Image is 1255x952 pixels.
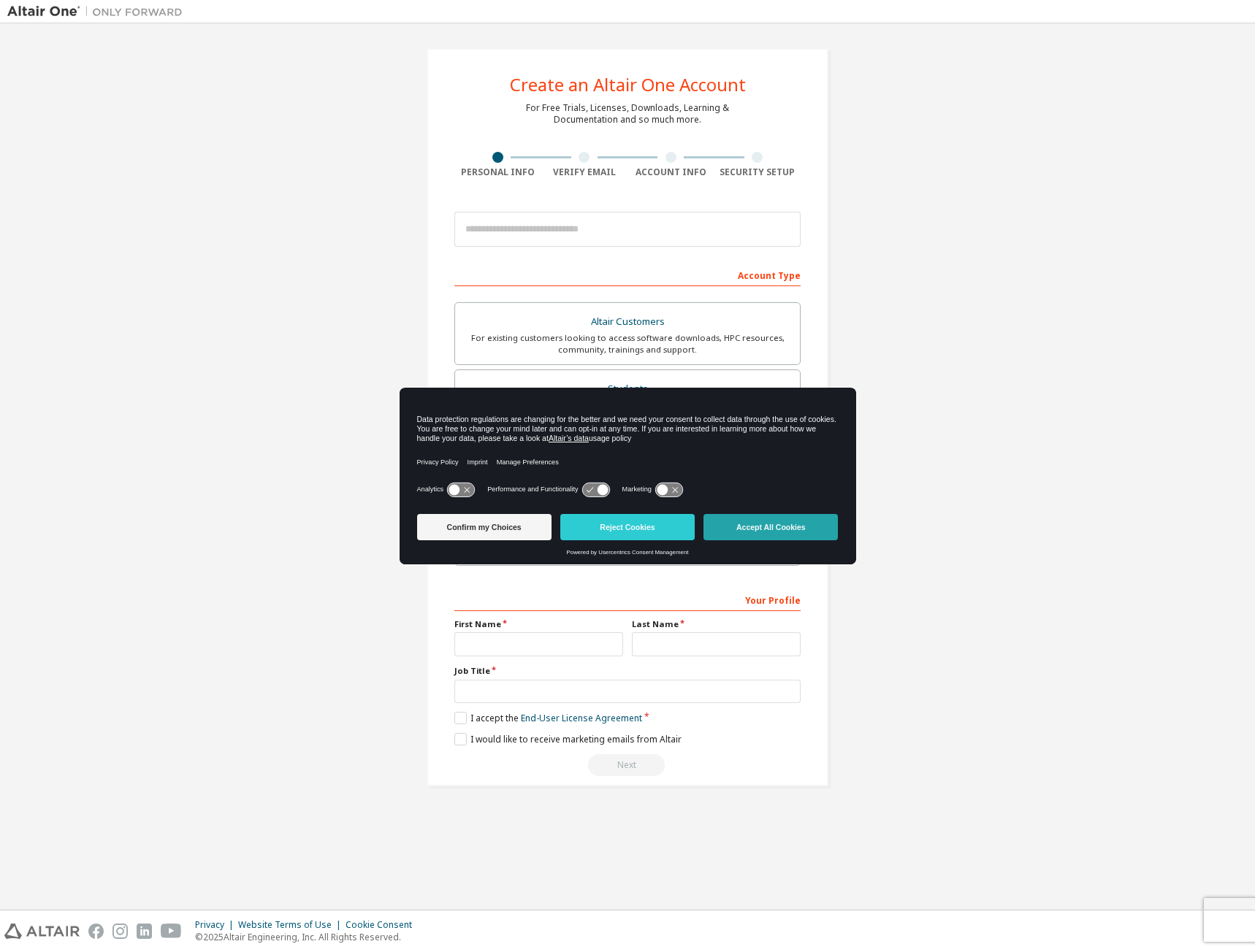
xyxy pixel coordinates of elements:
label: Job Title [454,665,801,677]
div: Privacy [195,919,238,931]
div: Students [464,379,791,399]
div: For existing customers looking to access software downloads, HPC resources, community, trainings ... [464,332,791,356]
div: Verify Email [541,166,628,178]
div: Create an Altair One Account [510,76,746,93]
div: Website Terms of Use [238,919,346,931]
div: Altair Customers [464,312,791,332]
label: I accept the [454,712,642,724]
img: instagram.svg [112,924,128,939]
div: Your Profile [454,588,801,611]
img: altair_logo.svg [4,924,80,939]
label: First Name [454,618,623,630]
img: linkedin.svg [137,924,152,939]
div: For Free Trials, Licenses, Downloads, Learning & Documentation and so much more. [526,102,729,126]
div: Security Setup [714,166,801,178]
img: Altair One [7,4,190,19]
div: Account Type [454,263,801,286]
div: Account Info [627,166,714,178]
div: Personal Info [454,166,541,178]
label: I would like to receive marketing emails from Altair [454,733,682,745]
img: facebook.svg [88,924,104,939]
div: Read and acccept EULA to continue [454,754,801,776]
label: Last Name [632,618,801,630]
img: youtube.svg [161,924,182,939]
p: © 2025 Altair Engineering, Inc. All Rights Reserved. [195,931,421,943]
a: End-User License Agreement [521,712,642,724]
div: Cookie Consent [346,919,421,931]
